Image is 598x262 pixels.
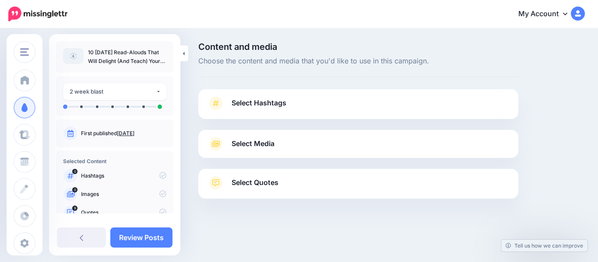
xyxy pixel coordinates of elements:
span: Choose the content and media that you'd like to use in this campaign. [198,56,518,67]
span: 9 [72,206,77,211]
img: article-default-image-icon.png [63,48,84,64]
a: My Account [510,3,585,25]
h4: Selected Content [63,158,166,164]
p: 10 [DATE] Read-Alouds That Will Delight (And Teach) Your Students [88,48,166,66]
span: Select Hashtags [232,97,286,109]
img: menu.png [20,48,29,56]
a: Select Media [207,137,510,151]
img: Missinglettr [8,7,67,21]
a: Select Quotes [207,176,510,199]
span: Content and media [198,42,518,51]
p: Quotes [81,209,166,217]
button: 2 week blast [63,83,166,100]
p: First published [81,129,166,137]
p: Images [81,190,166,198]
span: 0 [72,169,77,174]
span: Select Media [232,138,274,150]
a: Tell us how we can improve [501,240,587,252]
p: Hashtags [81,172,166,180]
div: 2 week blast [70,87,156,97]
span: Select Quotes [232,177,278,189]
span: 0 [72,187,77,192]
a: [DATE] [117,130,134,136]
a: Select Hashtags [207,96,510,119]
